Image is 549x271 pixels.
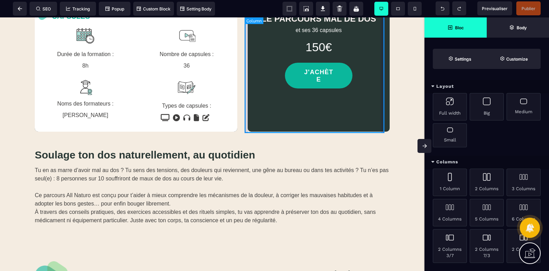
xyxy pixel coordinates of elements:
[35,128,390,147] h2: Soulage ton dos naturellement, au quotidien
[487,17,549,38] span: Open Layer Manager
[180,6,212,11] span: Setting Body
[470,199,504,226] div: 5 Columns
[251,8,386,18] text: et ses 36 capsules
[35,93,136,103] text: [PERSON_NAME]
[35,82,136,91] text: Noms des formateurs :
[482,6,508,11] span: Previsualiser
[470,169,504,196] div: 2 Columns
[455,25,464,30] strong: Bloc
[137,6,170,11] span: Custom Block
[455,56,471,62] strong: Settings
[75,8,95,29] img: eb1c8ef390fa502117c2660952260a2b_picto-temps.png
[176,8,197,29] img: 990baf2b55eeb2071bffd13358323afb_picto-video-contenu.png
[433,123,467,147] div: Small
[507,229,541,263] div: 2 Columns 4/5
[76,60,94,78] img: 912fe4727843494f81f59e9639ce947c_picto-formateur.png
[424,17,487,38] span: Open Blocks
[470,229,504,263] div: 2 Columns 7/3
[66,6,90,11] span: Tracking
[470,93,504,121] div: Big
[507,199,541,226] div: 6 Columns
[35,32,136,42] text: Durée de la formation :
[424,80,549,93] div: Layout
[517,25,527,30] strong: Body
[507,169,541,196] div: 3 Columns
[433,169,467,196] div: 1 Column
[136,32,237,42] text: Nombre de capsules :
[35,147,390,209] text: Tu en as marre d’avoir mal au dos ? Tu sens des tensions, des douleurs qui reviennent, une gêne a...
[136,84,237,93] text: Types de capsules :
[433,49,487,69] span: Settings
[424,156,549,169] div: Columns
[506,56,528,62] strong: Customize
[433,229,467,263] div: 2 Columns 3/7
[283,2,296,16] span: View components
[285,45,352,71] button: J'ACHÈTE
[35,44,136,53] text: 8h
[36,6,51,11] span: SEO
[477,1,512,15] span: Preview
[176,60,197,80] img: 85e5beddc8a1903ec3934aca549475a2_picto-activite%CC%81s.png
[522,6,535,11] span: Publier
[487,49,541,69] span: Open Style Manager
[251,21,386,38] text: 150€
[105,6,124,11] span: Popup
[136,44,237,53] text: 36
[433,199,467,226] div: 4 Columns
[507,93,541,121] div: Medium
[433,93,467,121] div: Full width
[299,2,313,16] span: Screenshot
